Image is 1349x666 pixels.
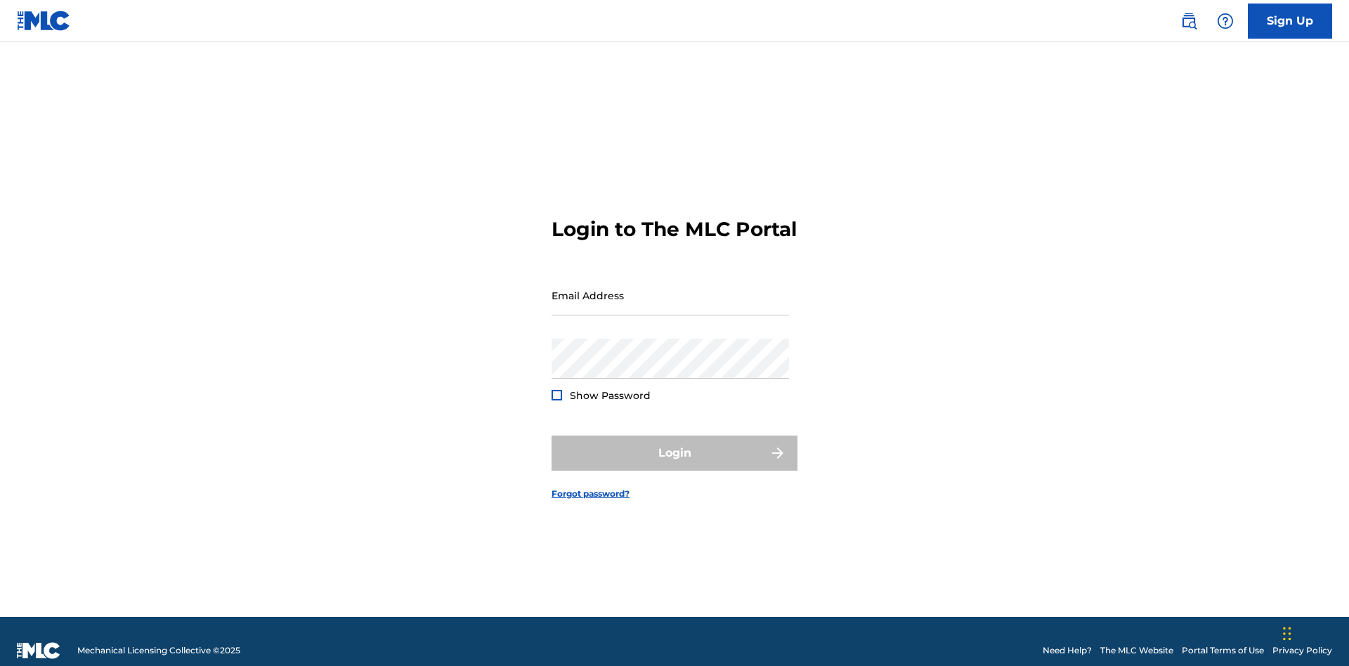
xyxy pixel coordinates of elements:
[1279,599,1349,666] iframe: Chat Widget
[1211,7,1239,35] div: Help
[1100,644,1173,657] a: The MLC Website
[1182,644,1264,657] a: Portal Terms of Use
[77,644,240,657] span: Mechanical Licensing Collective © 2025
[1283,613,1291,655] div: Drag
[17,642,60,659] img: logo
[1248,4,1332,39] a: Sign Up
[17,11,71,31] img: MLC Logo
[552,217,797,242] h3: Login to The MLC Portal
[1175,7,1203,35] a: Public Search
[1043,644,1092,657] a: Need Help?
[1180,13,1197,30] img: search
[570,389,651,402] span: Show Password
[552,488,630,500] a: Forgot password?
[1217,13,1234,30] img: help
[1272,644,1332,657] a: Privacy Policy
